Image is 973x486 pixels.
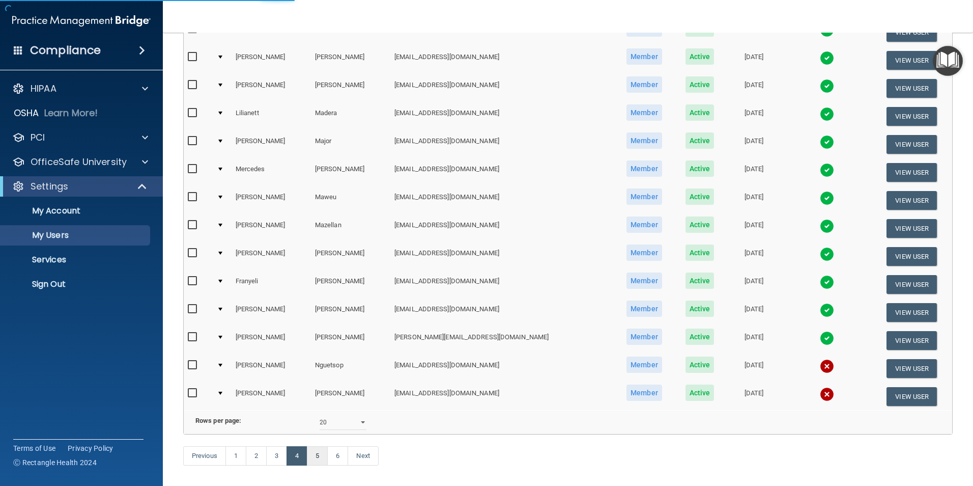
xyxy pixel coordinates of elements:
[626,245,662,261] span: Member
[725,214,783,242] td: [DATE]
[725,355,783,383] td: [DATE]
[725,327,783,355] td: [DATE]
[31,156,127,168] p: OfficeSafe University
[626,160,662,177] span: Member
[311,130,390,158] td: Major
[725,46,783,74] td: [DATE]
[725,18,783,46] td: [DATE]
[390,130,614,158] td: [EMAIL_ADDRESS][DOMAIN_NAME]
[232,18,311,46] td: [PERSON_NAME]
[886,51,937,70] button: View User
[886,303,937,322] button: View User
[886,79,937,98] button: View User
[886,163,937,182] button: View User
[886,191,937,210] button: View User
[685,160,714,177] span: Active
[725,158,783,186] td: [DATE]
[311,102,390,130] td: Madera
[820,163,834,177] img: tick.e7d51cea.svg
[12,11,151,31] img: PMB logo
[626,217,662,233] span: Member
[13,457,97,468] span: Ⓒ Rectangle Health 2024
[390,102,614,130] td: [EMAIL_ADDRESS][DOMAIN_NAME]
[232,327,311,355] td: [PERSON_NAME]
[820,79,834,93] img: tick.e7d51cea.svg
[820,331,834,345] img: tick.e7d51cea.svg
[68,443,113,453] a: Privacy Policy
[311,46,390,74] td: [PERSON_NAME]
[685,245,714,261] span: Active
[886,331,937,350] button: View User
[390,46,614,74] td: [EMAIL_ADDRESS][DOMAIN_NAME]
[31,180,68,193] p: Settings
[232,355,311,383] td: [PERSON_NAME]
[232,299,311,327] td: [PERSON_NAME]
[820,387,834,401] img: cross.ca9f0e7f.svg
[725,74,783,102] td: [DATE]
[886,23,937,42] button: View User
[886,135,937,154] button: View User
[886,219,937,238] button: View User
[820,219,834,233] img: tick.e7d51cea.svg
[390,186,614,214] td: [EMAIL_ADDRESS][DOMAIN_NAME]
[390,214,614,242] td: [EMAIL_ADDRESS][DOMAIN_NAME]
[183,446,226,466] a: Previous
[232,102,311,130] td: Lilianett
[886,387,937,406] button: View User
[7,255,146,265] p: Services
[390,383,614,410] td: [EMAIL_ADDRESS][DOMAIN_NAME]
[685,76,714,93] span: Active
[232,74,311,102] td: [PERSON_NAME]
[232,158,311,186] td: Mercedes
[725,242,783,271] td: [DATE]
[30,43,101,58] h4: Compliance
[933,46,963,76] button: Open Resource Center
[626,76,662,93] span: Member
[390,158,614,186] td: [EMAIL_ADDRESS][DOMAIN_NAME]
[886,359,937,378] button: View User
[390,299,614,327] td: [EMAIL_ADDRESS][DOMAIN_NAME]
[685,357,714,373] span: Active
[820,107,834,121] img: tick.e7d51cea.svg
[311,158,390,186] td: [PERSON_NAME]
[311,186,390,214] td: Maweu
[232,186,311,214] td: [PERSON_NAME]
[626,188,662,205] span: Member
[7,279,146,289] p: Sign Out
[886,275,937,294] button: View User
[820,275,834,289] img: tick.e7d51cea.svg
[307,446,328,466] a: 5
[685,104,714,121] span: Active
[886,247,937,266] button: View User
[390,242,614,271] td: [EMAIL_ADDRESS][DOMAIN_NAME]
[44,107,98,119] p: Learn More!
[725,102,783,130] td: [DATE]
[311,271,390,299] td: [PERSON_NAME]
[685,217,714,233] span: Active
[232,130,311,158] td: [PERSON_NAME]
[311,327,390,355] td: [PERSON_NAME]
[348,446,378,466] a: Next
[7,230,146,240] p: My Users
[820,247,834,261] img: tick.e7d51cea.svg
[725,299,783,327] td: [DATE]
[311,242,390,271] td: [PERSON_NAME]
[327,446,348,466] a: 6
[820,135,834,149] img: tick.e7d51cea.svg
[820,303,834,317] img: tick.e7d51cea.svg
[685,301,714,317] span: Active
[311,383,390,410] td: [PERSON_NAME]
[31,83,56,95] p: HIPAA
[725,271,783,299] td: [DATE]
[626,104,662,121] span: Member
[311,355,390,383] td: Nguetsop
[685,48,714,65] span: Active
[232,271,311,299] td: Franyeli
[7,206,146,216] p: My Account
[626,357,662,373] span: Member
[626,48,662,65] span: Member
[232,46,311,74] td: [PERSON_NAME]
[390,327,614,355] td: [PERSON_NAME][EMAIL_ADDRESS][DOMAIN_NAME]
[246,446,267,466] a: 2
[311,74,390,102] td: [PERSON_NAME]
